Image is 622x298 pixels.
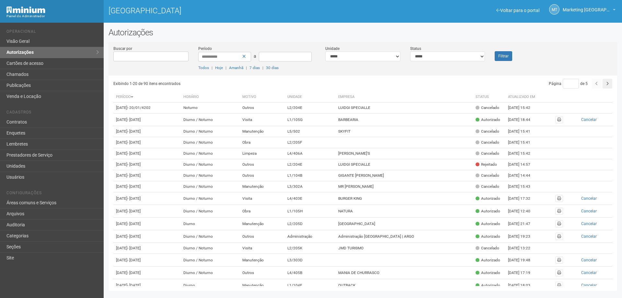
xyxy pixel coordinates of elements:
[285,243,336,254] td: L2/205K
[181,218,239,230] td: Diurno
[549,4,559,15] a: MT
[240,148,285,159] td: Limpeza
[505,205,541,218] td: [DATE] 12:40
[336,181,473,192] td: MR [PERSON_NAME]
[198,46,212,52] label: Período
[505,181,541,192] td: [DATE] 15:43
[240,113,285,126] td: Visita
[240,243,285,254] td: Visita
[240,279,285,292] td: Manutenção
[266,66,279,70] a: 30 dias
[181,159,239,170] td: Diurno / Noturno
[495,51,512,61] button: Filtrar
[127,162,141,167] span: - [DATE]
[240,92,285,102] th: Motivo
[505,126,541,137] td: [DATE] 15:41
[240,181,285,192] td: Manutenção
[254,54,256,59] span: a
[113,79,363,89] div: Exibindo 1-20 de 90 itens encontrados
[473,92,505,102] th: Status
[285,102,336,113] td: L2/204E
[285,230,336,243] td: Administração
[476,283,500,288] div: Autorizado
[505,148,541,159] td: [DATE] 15:42
[6,29,99,36] li: Operacional
[568,208,610,215] button: Cancelar
[563,1,611,12] span: Marketing Taquara Plaza
[568,233,610,240] button: Cancelar
[285,181,336,192] td: L3/302A
[505,254,541,267] td: [DATE] 19:48
[229,66,243,70] a: Amanhã
[113,218,181,230] td: [DATE]
[476,151,499,156] div: Cancelado
[262,66,263,70] span: |
[325,46,340,52] label: Unidade
[285,192,336,205] td: L4/403E
[127,117,141,122] span: - [DATE]
[476,209,500,214] div: Autorizado
[240,170,285,181] td: Outros
[336,218,473,230] td: [GEOGRAPHIC_DATA]
[336,92,473,102] th: Empresa
[113,113,181,126] td: [DATE]
[336,279,473,292] td: OUTBACK
[505,243,541,254] td: [DATE] 13:22
[6,6,45,13] img: Minium
[240,159,285,170] td: Outros
[113,243,181,254] td: [DATE]
[181,205,239,218] td: Diurno / Noturno
[113,46,132,52] label: Buscar por
[181,230,239,243] td: Diurno / Noturno
[181,137,239,148] td: Diurno / Noturno
[127,105,151,110] span: - 20/01/4202
[240,218,285,230] td: Manutenção
[246,66,247,70] span: |
[285,126,336,137] td: L5/502
[240,230,285,243] td: Outros
[476,162,497,167] div: Rejeitado
[505,137,541,148] td: [DATE] 15:41
[113,148,181,159] td: [DATE]
[249,66,260,70] a: 7 dias
[127,140,141,145] span: - [DATE]
[476,270,500,276] div: Autorizado
[285,279,336,292] td: L1/104F
[215,66,223,70] a: Hoje
[336,205,473,218] td: NATURA
[285,159,336,170] td: L2/204E
[127,234,141,239] span: - [DATE]
[113,230,181,243] td: [DATE]
[127,173,141,178] span: - [DATE]
[198,66,209,70] a: Todos
[336,126,473,137] td: SKYFIT
[476,221,500,227] div: Autorizado
[568,220,610,227] button: Cancelar
[336,148,473,159] td: [PERSON_NAME]'S
[225,66,226,70] span: |
[181,267,239,279] td: Diurno / Noturno
[109,6,358,15] h1: [GEOGRAPHIC_DATA]
[285,267,336,279] td: L4/405B
[476,196,500,201] div: Autorizado
[505,92,541,102] th: Atualizado em
[113,126,181,137] td: [DATE]
[181,279,239,292] td: Diurno
[568,195,610,202] button: Cancelar
[6,191,99,197] li: Configurações
[505,170,541,181] td: [DATE] 14:44
[476,117,500,123] div: Autorizado
[113,205,181,218] td: [DATE]
[181,254,239,267] td: Diurno / Noturno
[505,279,541,292] td: [DATE] 18:03
[476,257,500,263] div: Autorizado
[476,173,499,178] div: Cancelado
[113,170,181,181] td: [DATE]
[336,243,473,254] td: JMD TURISMO
[285,205,336,218] td: L1/105H
[505,113,541,126] td: [DATE] 18:44
[240,254,285,267] td: Manutenção
[336,230,473,243] td: Administração [GEOGRAPHIC_DATA] | ARGO
[181,181,239,192] td: Diurno / Noturno
[127,246,141,250] span: - [DATE]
